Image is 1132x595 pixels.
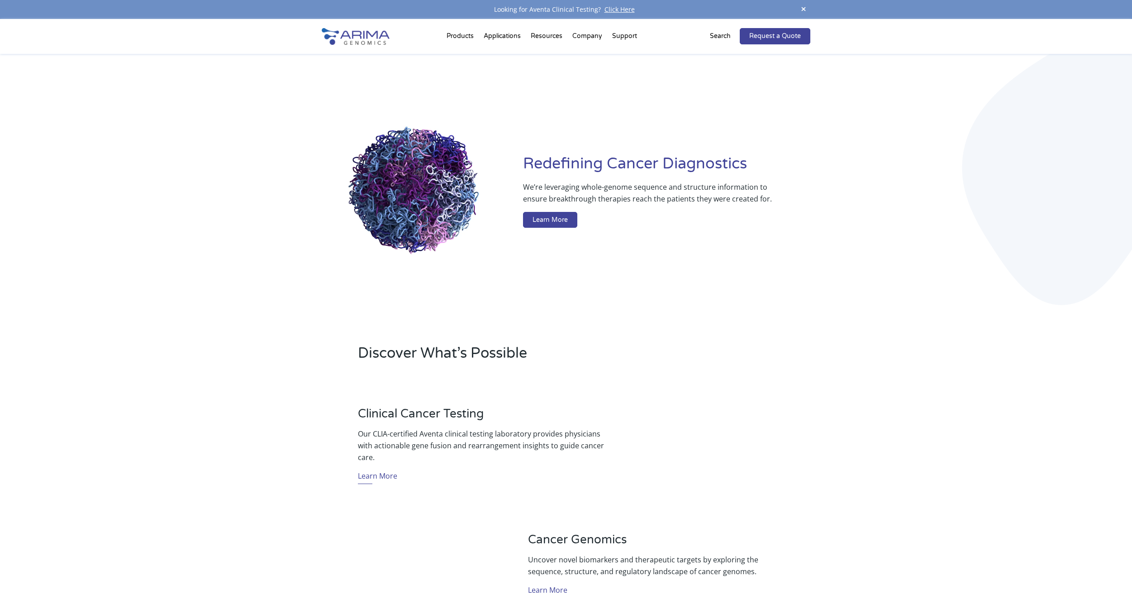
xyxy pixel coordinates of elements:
a: Request a Quote [740,28,810,44]
h2: Discover What’s Possible [358,343,681,370]
a: Click Here [601,5,638,14]
h1: Redefining Cancer Diagnostics [523,154,810,181]
a: Learn More [523,212,577,228]
h3: Clinical Cancer Testing [358,407,604,428]
p: Search [710,30,731,42]
a: Learn More [358,470,397,484]
h3: Cancer Genomics [528,533,774,554]
div: Looking for Aventa Clinical Testing? [322,4,810,15]
p: We’re leveraging whole-genome sequence and structure information to ensure breakthrough therapies... [523,181,774,212]
p: Our CLIA-certified Aventa clinical testing laboratory provides physicians with actionable gene fu... [358,428,604,463]
img: Arima-Genomics-logo [322,28,390,45]
p: Uncover novel biomarkers and therapeutic targets by exploring the sequence, structure, and regula... [528,554,774,577]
